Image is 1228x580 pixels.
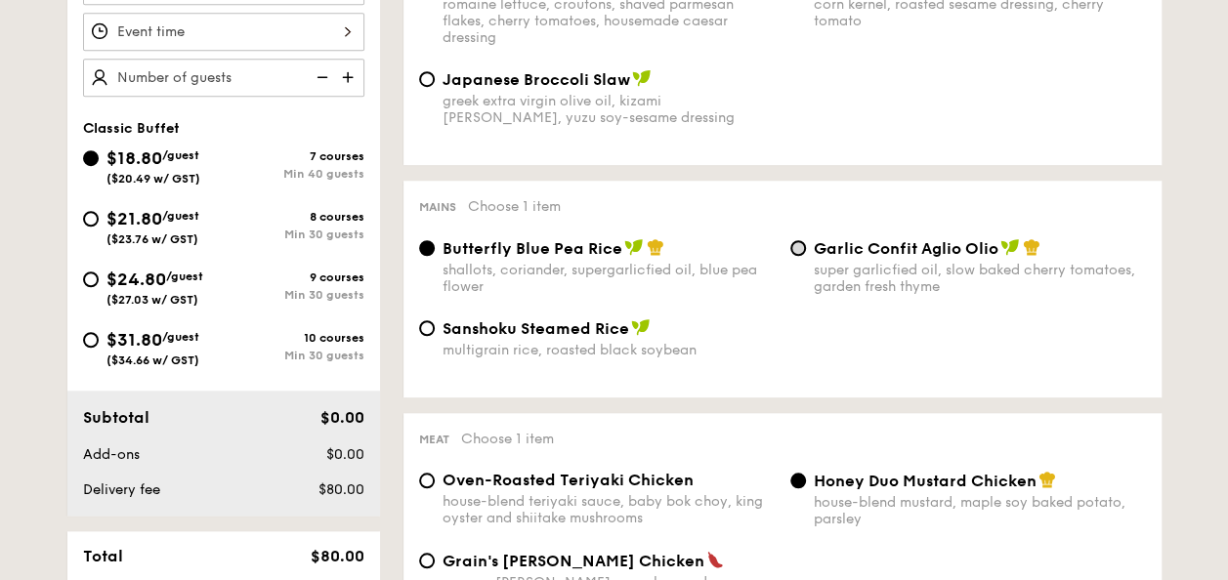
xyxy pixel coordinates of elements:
span: Meat [419,433,449,446]
span: Add-ons [83,446,140,463]
span: /guest [162,148,199,162]
input: Sanshoku Steamed Ricemultigrain rice, roasted black soybean [419,320,435,336]
img: icon-vegan.f8ff3823.svg [632,69,652,87]
img: icon-spicy.37a8142b.svg [706,551,724,568]
div: super garlicfied oil, slow baked cherry tomatoes, garden fresh thyme [814,262,1146,295]
div: Min 30 guests [224,288,364,302]
span: $24.80 [106,269,166,290]
span: Delivery fee [83,481,160,498]
img: icon-vegan.f8ff3823.svg [631,318,651,336]
input: Japanese Broccoli Slawgreek extra virgin olive oil, kizami [PERSON_NAME], yuzu soy-sesame dressing [419,71,435,87]
span: $0.00 [319,408,363,427]
div: multigrain rice, roasted black soybean [443,342,775,358]
img: icon-vegan.f8ff3823.svg [1000,238,1020,256]
span: $80.00 [318,481,363,498]
span: Grain's [PERSON_NAME] Chicken [443,552,704,570]
input: $24.80/guest($27.03 w/ GST)9 coursesMin 30 guests [83,271,99,287]
div: 10 courses [224,331,364,345]
span: Garlic Confit Aglio Olio [814,239,998,258]
span: ($34.66 w/ GST) [106,353,199,367]
img: icon-chef-hat.a58ddaea.svg [1023,238,1040,256]
span: Classic Buffet [83,120,180,137]
span: Choose 1 item [468,198,561,215]
div: 8 courses [224,210,364,224]
input: Honey Duo Mustard Chickenhouse-blend mustard, maple soy baked potato, parsley [790,473,806,488]
div: 7 courses [224,149,364,163]
input: Butterfly Blue Pea Riceshallots, coriander, supergarlicfied oil, blue pea flower [419,240,435,256]
input: Grain's [PERSON_NAME] Chickennyonya [PERSON_NAME], masala powder, lemongrass [419,553,435,568]
div: Min 30 guests [224,228,364,241]
div: Min 40 guests [224,167,364,181]
span: ($27.03 w/ GST) [106,293,198,307]
div: 9 courses [224,270,364,284]
span: $31.80 [106,329,162,351]
span: Oven-Roasted Teriyaki Chicken [443,471,694,489]
span: ($20.49 w/ GST) [106,172,200,186]
span: Mains [419,200,456,214]
span: Honey Duo Mustard Chicken [814,472,1037,490]
input: $18.80/guest($20.49 w/ GST)7 coursesMin 40 guests [83,150,99,166]
input: $31.80/guest($34.66 w/ GST)10 coursesMin 30 guests [83,332,99,348]
input: $21.80/guest($23.76 w/ GST)8 coursesMin 30 guests [83,211,99,227]
span: ($23.76 w/ GST) [106,232,198,246]
span: Total [83,547,123,565]
span: Sanshoku Steamed Rice [443,319,629,338]
span: /guest [166,269,203,283]
img: icon-chef-hat.a58ddaea.svg [1038,471,1056,488]
input: Oven-Roasted Teriyaki Chickenhouse-blend teriyaki sauce, baby bok choy, king oyster and shiitake ... [419,473,435,488]
span: Butterfly Blue Pea Rice [443,239,622,258]
span: Japanese Broccoli Slaw [443,70,630,89]
div: house-blend mustard, maple soy baked potato, parsley [814,494,1146,527]
span: $18.80 [106,147,162,169]
div: Min 30 guests [224,349,364,362]
span: /guest [162,209,199,223]
img: icon-add.58712e84.svg [335,59,364,96]
img: icon-reduce.1d2dbef1.svg [306,59,335,96]
span: $0.00 [325,446,363,463]
span: Choose 1 item [461,431,554,447]
span: $21.80 [106,208,162,229]
div: shallots, coriander, supergarlicfied oil, blue pea flower [443,262,775,295]
span: Subtotal [83,408,149,427]
span: /guest [162,330,199,344]
input: Number of guests [83,59,364,97]
div: greek extra virgin olive oil, kizami [PERSON_NAME], yuzu soy-sesame dressing [443,93,775,126]
input: Garlic Confit Aglio Oliosuper garlicfied oil, slow baked cherry tomatoes, garden fresh thyme [790,240,806,256]
input: Event time [83,13,364,51]
div: house-blend teriyaki sauce, baby bok choy, king oyster and shiitake mushrooms [443,493,775,526]
img: icon-vegan.f8ff3823.svg [624,238,644,256]
span: $80.00 [310,547,363,565]
img: icon-chef-hat.a58ddaea.svg [647,238,664,256]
